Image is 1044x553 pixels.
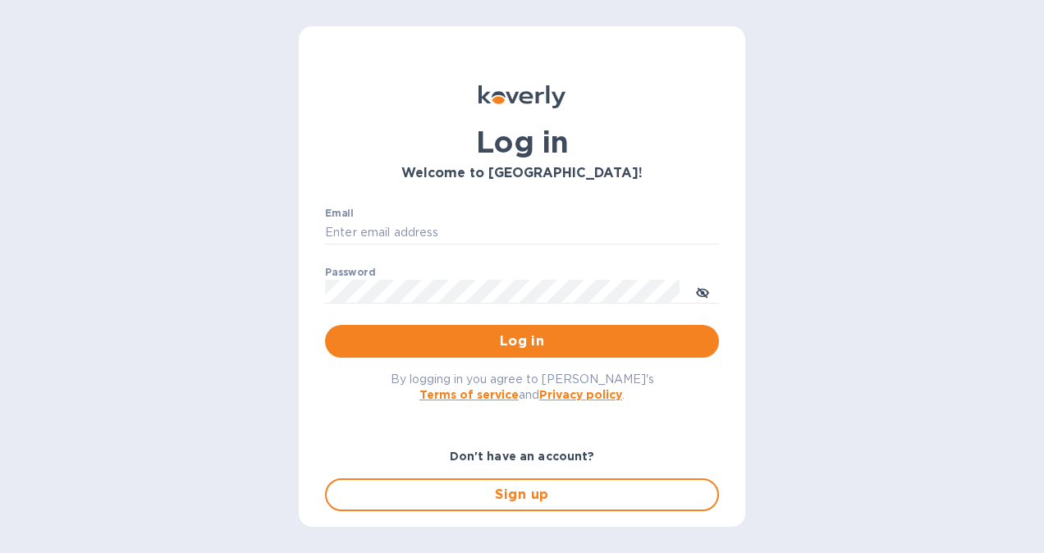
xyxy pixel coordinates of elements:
button: Log in [325,325,719,358]
a: Terms of service [419,388,519,401]
span: Log in [338,331,706,351]
input: Enter email address [325,221,719,245]
span: Sign up [340,485,704,505]
h3: Welcome to [GEOGRAPHIC_DATA]! [325,166,719,181]
label: Email [325,208,354,218]
span: By logging in you agree to [PERSON_NAME]'s and . [391,372,654,401]
h1: Log in [325,125,719,159]
img: Koverly [478,85,565,108]
b: Don't have an account? [450,450,595,463]
button: Sign up [325,478,719,511]
a: Privacy policy [539,388,622,401]
label: Password [325,267,375,277]
button: toggle password visibility [686,275,719,308]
